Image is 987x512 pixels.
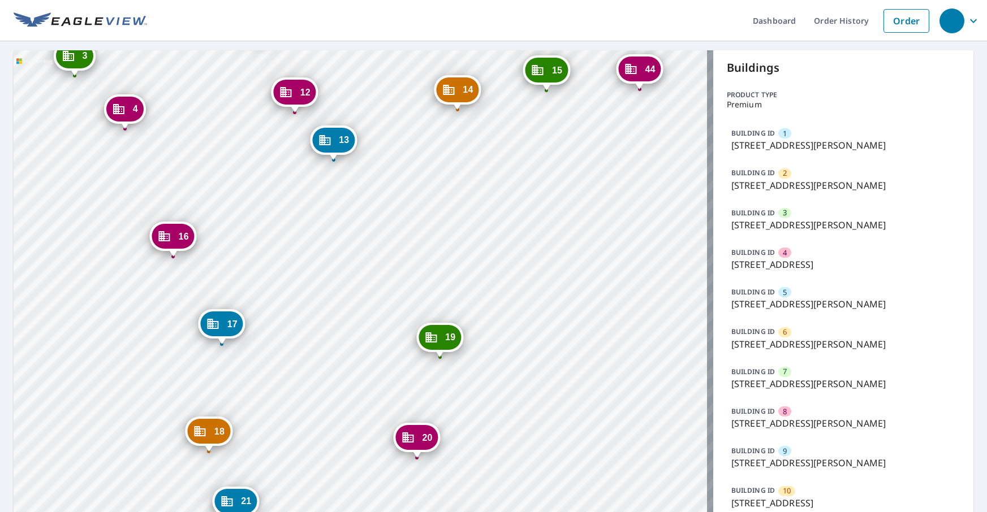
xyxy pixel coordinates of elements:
p: [STREET_ADDRESS] [731,496,955,510]
p: BUILDING ID [731,287,775,297]
span: 17 [227,320,238,328]
p: Premium [727,100,960,109]
span: 44 [645,65,655,73]
span: 12 [300,88,311,97]
span: 10 [783,485,791,496]
div: Dropped pin, building 19, Commercial property, 7351 Teesdale Dr Reynoldsburg, OH 43068 [416,323,463,358]
div: Dropped pin, building 12, Commercial property, 116 Sandrala Dr Reynoldsburg, OH 43068 [271,77,318,112]
span: 6 [783,327,787,337]
p: BUILDING ID [731,327,775,336]
div: Dropped pin, building 20, Commercial property, 148 Sandrala Dr Reynoldsburg, OH 43068 [394,423,441,458]
p: [STREET_ADDRESS][PERSON_NAME] [731,138,955,152]
span: 13 [339,136,349,144]
span: 20 [423,433,433,442]
span: 14 [463,85,473,94]
p: BUILDING ID [731,485,775,495]
p: Buildings [727,59,960,76]
div: Dropped pin, building 13, Commercial property, 124 Sandrala Dr Reynoldsburg, OH 43068 [310,125,357,160]
p: BUILDING ID [731,406,775,416]
span: 2 [783,168,787,179]
span: 19 [445,333,455,341]
div: Dropped pin, building 14, Commercial property, 7346 Teesdale Dr Reynoldsburg, OH 43068 [434,75,481,110]
span: 18 [214,427,225,436]
p: Product type [727,90,960,100]
div: Dropped pin, building 4, Commercial property, 115 Sandrala Dr Reynoldsburg, OH 43068 [104,94,146,129]
p: [STREET_ADDRESS][PERSON_NAME] [731,416,955,430]
div: Dropped pin, building 16, Commercial property, 115 Sandrala Dr Reynoldsburg, OH 43068 [150,222,197,257]
p: [STREET_ADDRESS][PERSON_NAME] [731,337,955,351]
span: 16 [179,232,189,241]
span: 5 [783,287,787,298]
p: [STREET_ADDRESS] [731,258,955,271]
p: BUILDING ID [731,248,775,257]
p: [STREET_ADDRESS][PERSON_NAME] [731,218,955,232]
img: EV Logo [14,12,147,29]
p: [STREET_ADDRESS][PERSON_NAME] [731,377,955,390]
span: 3 [83,51,88,60]
span: 1 [783,128,787,139]
p: BUILDING ID [731,128,775,138]
p: BUILDING ID [731,168,775,177]
p: BUILDING ID [731,208,775,218]
span: 8 [783,406,787,417]
div: Dropped pin, building 15, Commercial property, 7352 Teesdale Dr Reynoldsburg, OH 43068 [523,55,570,90]
span: 9 [783,446,787,457]
span: 7 [783,366,787,377]
span: 21 [241,497,251,505]
div: Dropped pin, building 3, Commercial property, 107 Sandrala Dr Reynoldsburg, OH 43068 [54,41,96,76]
span: 3 [783,207,787,218]
span: 4 [783,248,787,258]
p: [STREET_ADDRESS][PERSON_NAME] [731,456,955,470]
p: BUILDING ID [731,446,775,455]
span: 15 [552,66,562,75]
p: BUILDING ID [731,367,775,376]
div: Dropped pin, building 18, Commercial property, 139 Sandrala Dr Reynoldsburg, OH 43068 [186,416,232,452]
div: Dropped pin, building 17, Commercial property, 131 Sandrala Dr Reynoldsburg, OH 43068 [199,309,245,344]
span: 4 [133,105,138,113]
p: [STREET_ADDRESS][PERSON_NAME] [731,179,955,192]
p: [STREET_ADDRESS][PERSON_NAME] [731,297,955,311]
a: Order [883,9,929,33]
div: Dropped pin, building 44, Commercial property, 7358 Teesdale Dr Reynoldsburg, OH 43068 [616,54,663,89]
